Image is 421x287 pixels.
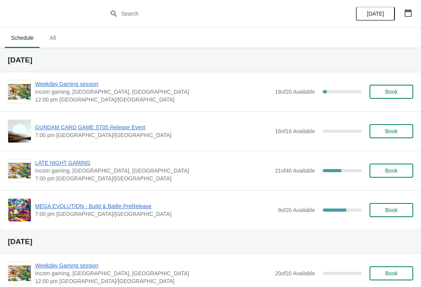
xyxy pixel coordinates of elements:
span: 7:00 pm [GEOGRAPHIC_DATA]/[GEOGRAPHIC_DATA] [35,210,274,218]
span: Weekday Gaming session [35,262,271,269]
img: LATE NIGHT GAMING | Incom gaming, Church Street, Cheltenham, UK | 7:00 pm Europe/London [8,163,31,179]
img: MEGA EVOLUTION - Build & Battle PreRelease | | 7:00 pm Europe/London [8,199,31,221]
span: 18 of 20 Available [275,89,315,95]
input: Search [121,7,316,21]
span: 7:00 pm [GEOGRAPHIC_DATA]/[GEOGRAPHIC_DATA] [35,131,271,139]
span: Schedule [5,31,40,45]
span: [DATE] [367,11,384,17]
button: Book [370,266,413,280]
span: Book [385,270,398,276]
span: GUNDAM CARD GAME ST05 Release Event [35,123,271,131]
button: [DATE] [356,7,395,21]
img: GUNDAM CARD GAME ST05 Release Event | | 7:00 pm Europe/London [8,120,31,143]
button: Book [370,124,413,138]
img: Weekday Gaming session | Incom gaming, Church Street, Cheltenham, UK | 12:00 pm Europe/London [8,84,31,100]
span: Book [385,207,398,213]
span: 12:00 pm [GEOGRAPHIC_DATA]/[GEOGRAPHIC_DATA] [35,96,271,103]
button: Book [370,164,413,178]
span: Incom gaming, [GEOGRAPHIC_DATA], [GEOGRAPHIC_DATA] [35,167,271,175]
button: Book [370,85,413,99]
span: LATE NIGHT GAMING [35,159,271,167]
span: Weekday Gaming session [35,80,271,88]
span: Book [385,89,398,95]
span: All [43,31,62,45]
span: 20 of 20 Available [275,270,315,276]
span: Incom gaming, [GEOGRAPHIC_DATA], [GEOGRAPHIC_DATA] [35,88,271,96]
button: Book [370,203,413,217]
img: Weekday Gaming session | Incom gaming, Church Street, Cheltenham, UK | 12:00 pm Europe/London [8,266,31,282]
span: 12:00 pm [GEOGRAPHIC_DATA]/[GEOGRAPHIC_DATA] [35,277,271,285]
span: MEGA EVOLUTION - Build & Battle PreRelease [35,202,274,210]
h2: [DATE] [8,238,413,246]
span: 21 of 40 Available [275,168,315,174]
h2: [DATE] [8,56,413,64]
span: Book [385,168,398,174]
span: Book [385,128,398,134]
span: 16 of 16 Available [275,128,315,134]
span: 7:00 pm [GEOGRAPHIC_DATA]/[GEOGRAPHIC_DATA] [35,175,271,182]
span: 8 of 20 Available [278,207,315,213]
span: Incom gaming, [GEOGRAPHIC_DATA], [GEOGRAPHIC_DATA] [35,269,271,277]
